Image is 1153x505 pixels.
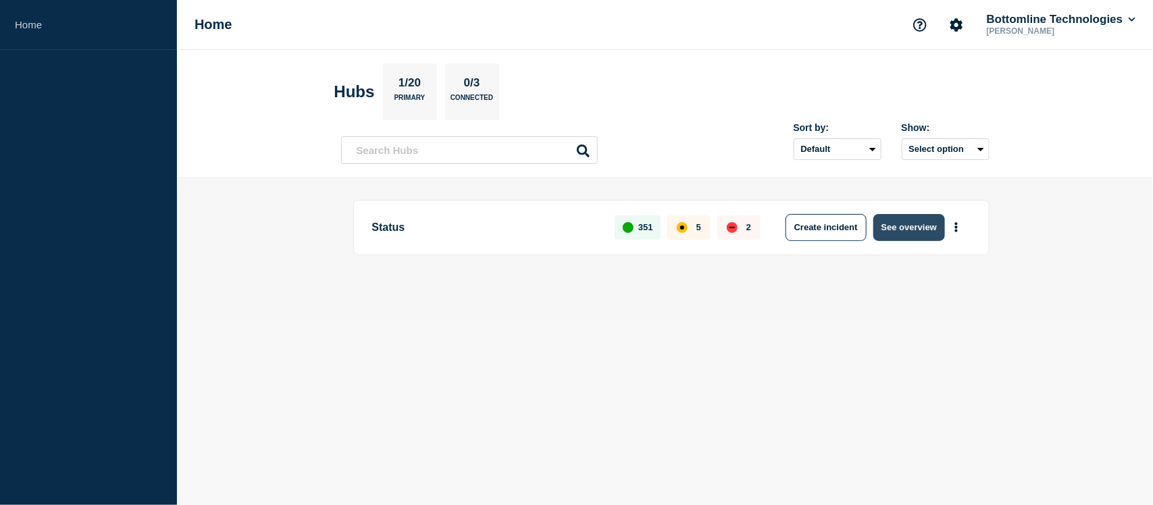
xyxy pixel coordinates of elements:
select: Sort by [794,138,881,160]
p: [PERSON_NAME] [984,26,1125,36]
p: 5 [696,222,701,232]
p: 0/3 [459,76,485,94]
button: Create incident [786,214,867,241]
div: Show: [902,122,990,133]
p: 351 [638,222,653,232]
button: Support [906,11,934,39]
p: Status [372,214,600,241]
p: 1/20 [393,76,426,94]
h2: Hubs [334,82,375,101]
button: Bottomline Technologies [984,13,1138,26]
div: Sort by: [794,122,881,133]
h1: Home [195,17,232,32]
input: Search Hubs [341,136,598,164]
button: More actions [948,215,965,240]
div: down [727,222,738,233]
button: Account settings [942,11,971,39]
p: Primary [394,94,426,108]
div: affected [677,222,688,233]
div: up [623,222,634,233]
p: 2 [746,222,751,232]
button: See overview [873,214,945,241]
p: Connected [451,94,493,108]
button: Select option [902,138,990,160]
